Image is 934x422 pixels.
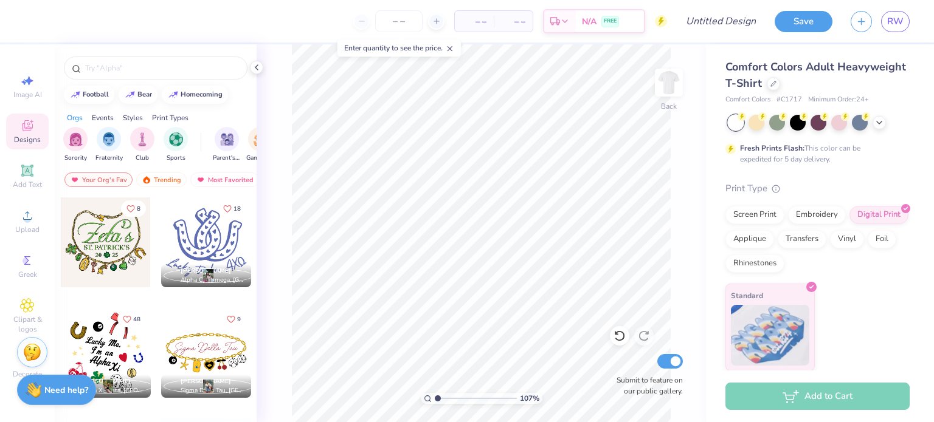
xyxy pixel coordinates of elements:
div: Trending [136,172,187,187]
span: Clipart & logos [6,315,49,334]
div: Rhinestones [725,254,784,273]
img: Game Day Image [254,132,268,146]
div: Most Favorited [190,172,259,187]
div: Print Type [725,182,910,196]
img: most_fav.gif [196,175,206,184]
img: Sorority Image [69,132,83,146]
img: Sports Image [169,132,183,146]
div: filter for Sports [164,127,188,163]
div: Vinyl [830,230,864,248]
button: Like [121,200,146,217]
img: trend_line.gif [125,91,135,98]
div: Screen Print [725,206,784,224]
div: Orgs [67,112,83,123]
span: Designs [14,135,41,145]
div: homecoming [181,91,223,98]
div: Digital Print [849,206,908,224]
span: Sports [167,154,185,163]
span: Minimum Order: 24 + [808,95,869,105]
img: most_fav.gif [70,175,80,184]
button: filter button [95,127,123,163]
span: 18 [233,206,241,212]
div: Embroidery [788,206,846,224]
button: filter button [164,127,188,163]
div: bear [137,91,152,98]
span: Parent's Weekend [213,154,241,163]
input: Try "Alpha" [84,62,240,74]
div: Applique [725,230,774,248]
div: Your Org's Fav [64,172,133,187]
button: filter button [130,127,154,163]
span: 9 [237,316,241,322]
span: Sigma Delta Tau, [GEOGRAPHIC_DATA][US_STATE] [181,386,246,395]
strong: Fresh Prints Flash: [740,143,804,153]
span: [PERSON_NAME] [181,267,231,275]
img: Parent's Weekend Image [220,132,234,146]
span: Greek [18,270,37,279]
div: Foil [868,230,896,248]
span: – – [462,15,486,28]
span: 8 [137,206,140,212]
button: filter button [63,127,88,163]
span: N/A [582,15,597,28]
div: Back [661,101,677,112]
span: – – [501,15,525,28]
div: filter for Fraternity [95,127,123,163]
button: Like [117,311,146,327]
span: 48 [133,316,140,322]
div: Styles [123,112,143,123]
span: Image AI [13,90,42,100]
img: Club Image [136,132,149,146]
span: 107 % [520,393,539,404]
div: football [83,91,109,98]
span: Game Day [246,154,274,163]
img: trending.gif [142,175,151,184]
img: trend_line.gif [71,91,80,98]
input: – – [375,10,423,32]
button: Save [775,11,832,32]
img: Back [657,70,681,95]
input: Untitled Design [676,9,766,33]
img: trend_line.gif [168,91,178,98]
button: bear [119,86,157,104]
span: Add Text [13,180,42,189]
button: Like [218,200,246,217]
button: homecoming [162,86,228,104]
span: Alpha Chi Omega, [GEOGRAPHIC_DATA][US_STATE] [181,276,246,285]
button: filter button [213,127,241,163]
div: Print Types [152,112,189,123]
button: Like [221,311,246,327]
span: Upload [15,225,40,234]
div: Events [92,112,114,123]
span: Club [136,154,149,163]
button: football [64,86,114,104]
a: RW [881,11,910,32]
div: Transfers [778,230,826,248]
span: FREE [604,17,617,26]
span: Sorority [64,154,87,163]
span: Alpha Xi Delta, [GEOGRAPHIC_DATA] [80,386,146,395]
span: RW [887,15,904,29]
span: [PERSON_NAME] [80,377,131,386]
label: Submit to feature on our public gallery. [610,375,683,396]
div: This color can be expedited for 5 day delivery. [740,143,890,165]
strong: Need help? [44,384,88,396]
div: filter for Club [130,127,154,163]
div: filter for Parent's Weekend [213,127,241,163]
span: # C1717 [777,95,802,105]
img: Fraternity Image [102,132,116,146]
button: filter button [246,127,274,163]
div: filter for Game Day [246,127,274,163]
span: Standard [731,289,763,302]
span: Fraternity [95,154,123,163]
span: Comfort Colors Adult Heavyweight T-Shirt [725,60,906,90]
img: Standard [731,305,809,366]
div: filter for Sorority [63,127,88,163]
span: Decorate [13,369,42,379]
span: [PERSON_NAME] [181,377,231,386]
div: Enter quantity to see the price. [337,39,461,56]
span: Comfort Colors [725,95,770,105]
